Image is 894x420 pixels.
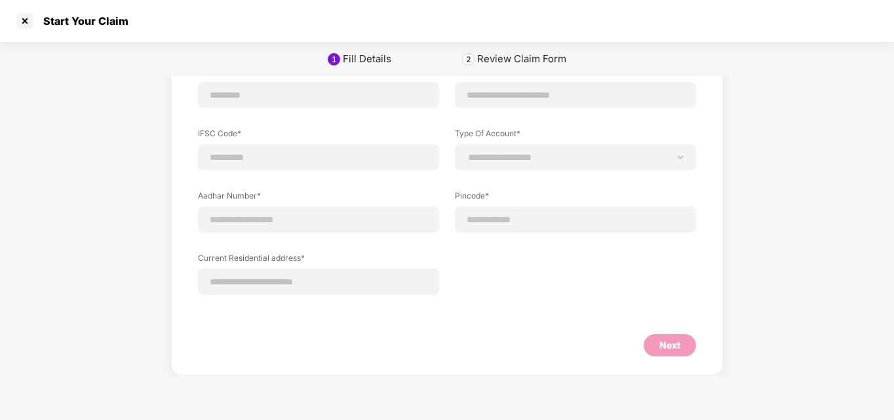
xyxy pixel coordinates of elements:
[198,252,439,269] label: Current Residential address*
[198,128,439,144] label: IFSC Code*
[477,52,566,66] div: Review Claim Form
[35,14,128,28] div: Start Your Claim
[455,190,696,206] label: Pincode*
[332,54,337,64] div: 1
[466,54,471,64] div: 2
[455,128,696,144] label: Type Of Account*
[198,190,439,206] label: Aadhar Number*
[659,338,680,353] div: Next
[343,52,391,66] div: Fill Details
